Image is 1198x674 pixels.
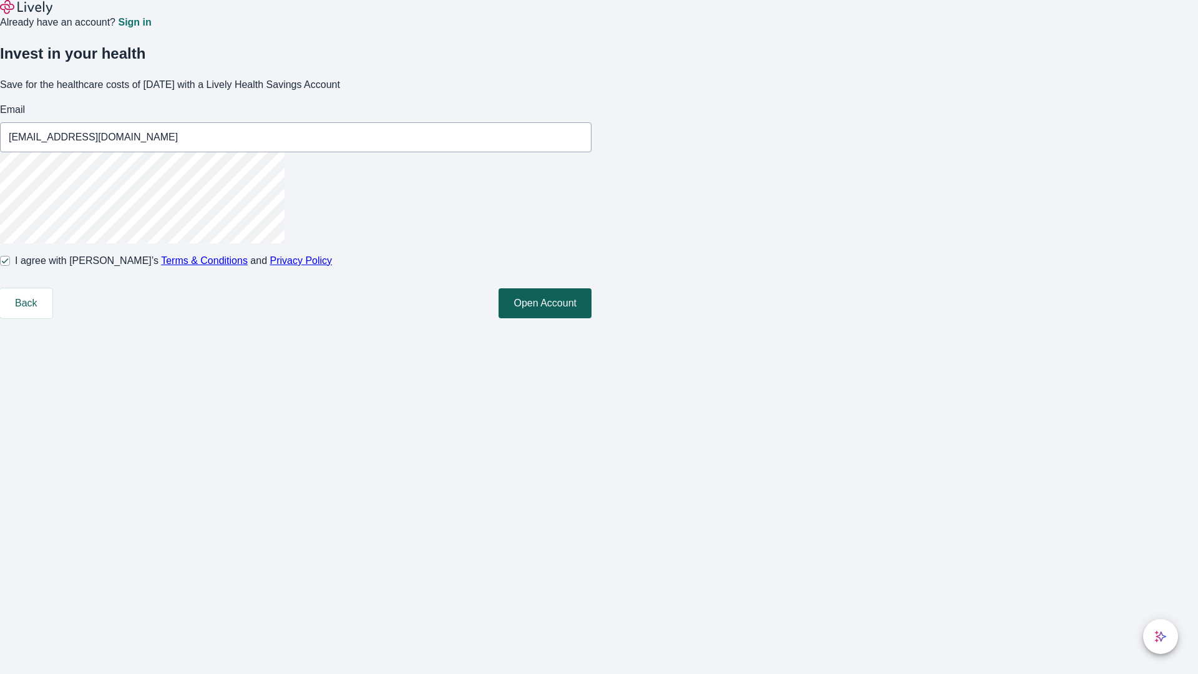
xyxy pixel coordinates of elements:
button: chat [1143,619,1178,654]
svg: Lively AI Assistant [1154,630,1167,643]
a: Sign in [118,17,151,27]
span: I agree with [PERSON_NAME]’s and [15,253,332,268]
button: Open Account [499,288,592,318]
a: Terms & Conditions [161,255,248,266]
a: Privacy Policy [270,255,333,266]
